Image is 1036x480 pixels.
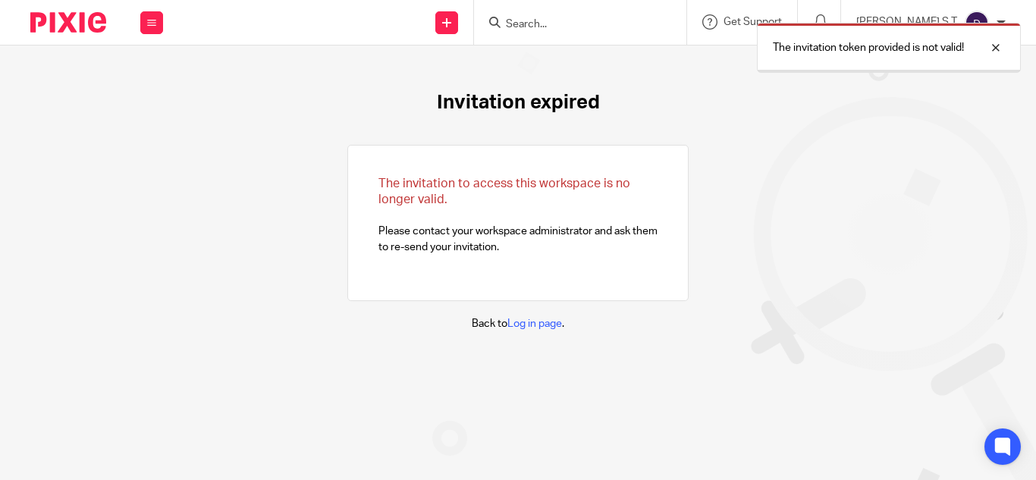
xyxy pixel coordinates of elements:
[773,40,964,55] p: The invitation token provided is not valid!
[504,18,641,32] input: Search
[437,91,600,115] h1: Invitation expired
[472,316,564,331] p: Back to .
[507,318,562,329] a: Log in page
[30,12,106,33] img: Pixie
[965,11,989,35] img: svg%3E
[378,176,658,255] p: Please contact your workspace administrator and ask them to re-send your invitation.
[378,177,630,205] span: The invitation to access this workspace is no longer valid.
